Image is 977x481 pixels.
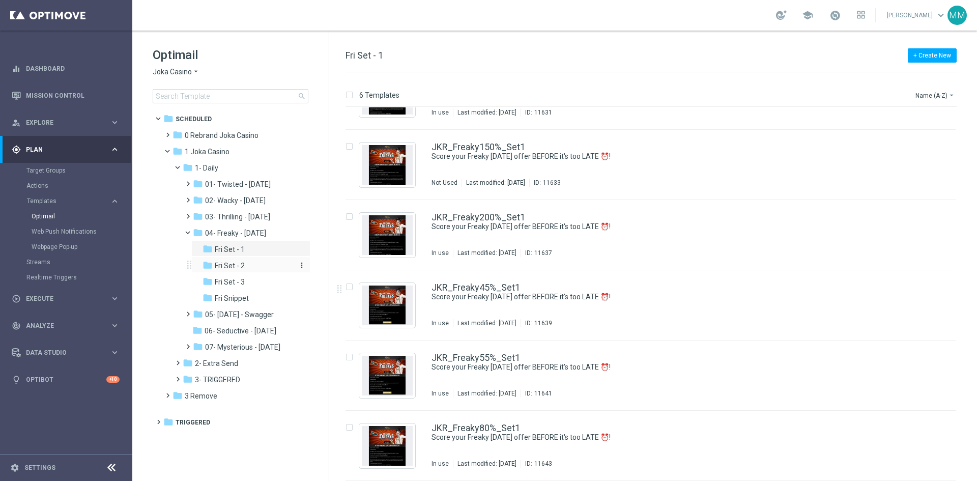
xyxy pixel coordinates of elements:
[521,460,552,468] div: ID:
[534,108,552,117] div: 11631
[203,293,213,303] i: folder
[453,108,521,117] div: Last modified: [DATE]
[432,283,520,292] a: JKR_Freaky45%_Set1
[935,10,946,21] span: keyboard_arrow_down
[521,389,552,398] div: ID:
[193,179,203,189] i: folder
[362,286,413,325] img: 11639.jpeg
[298,92,306,100] span: search
[432,152,889,161] a: Score your Freaky [DATE] offer BEFORE it's too LATE ⏰!
[215,294,249,303] span: Fri Snippet
[215,277,245,287] span: Fri Set - 3
[11,92,120,100] button: Mission Control
[32,224,131,239] div: Web Push Notifications
[153,47,308,63] h1: Optimail
[432,362,889,372] a: Score your Freaky [DATE] offer BEFORE it's too LATE ⏰!
[192,67,200,77] i: arrow_drop_down
[432,292,913,302] div: Score your Freaky Friday offer BEFORE it's too LATE ⏰!
[11,119,120,127] button: person_search Explore keyboard_arrow_right
[173,390,183,401] i: folder
[195,375,240,384] span: 3- TRIGGERED
[195,359,238,368] span: 2- Extra Send
[12,294,110,303] div: Execute
[12,145,110,154] div: Plan
[432,353,520,362] a: JKR_Freaky55%_Set1
[12,366,120,393] div: Optibot
[10,463,19,472] i: settings
[215,245,245,254] span: Fri Set - 1
[153,67,200,77] button: Joka Casino arrow_drop_down
[432,319,449,327] div: In use
[163,114,174,124] i: folder
[26,193,131,254] div: Templates
[432,222,889,232] a: Score your Freaky [DATE] offer BEFORE it's too LATE ⏰!
[185,131,258,140] span: 0 Rebrand Joka Casino
[11,322,120,330] button: track_changes Analyze keyboard_arrow_right
[205,343,280,352] span: 07- Mysterious - Monday
[362,215,413,255] img: 11637.jpeg
[534,460,552,468] div: 11643
[205,196,266,205] span: 02- Wacky - Wednesday
[26,82,120,109] a: Mission Control
[215,261,245,270] span: Fri Set - 2
[32,212,106,220] a: Optimail
[193,195,203,205] i: folder
[193,342,203,352] i: folder
[24,465,55,471] a: Settings
[32,209,131,224] div: Optimail
[12,145,21,154] i: gps_fixed
[432,213,525,222] a: JKR_Freaky200%_Set1
[11,349,120,357] button: Data Studio keyboard_arrow_right
[453,319,521,327] div: Last modified: [DATE]
[32,239,131,254] div: Webpage Pop-up
[298,261,306,269] i: more_vert
[163,417,174,427] i: folder
[914,89,957,101] button: Name (A-Z)arrow_drop_down
[11,376,120,384] button: lightbulb Optibot +10
[26,273,106,281] a: Realtime Triggers
[176,418,210,427] span: Triggered
[12,118,110,127] div: Explore
[362,145,413,185] img: 11633.jpeg
[26,366,106,393] a: Optibot
[346,50,383,61] span: Fri Set - 1
[432,433,889,442] a: Score your Freaky [DATE] offer BEFORE it's too LATE ⏰!
[205,310,274,319] span: 05- Saturday - Swagger
[205,180,271,189] span: 01- Twisted - Tuesday
[335,130,975,200] div: Press SPACE to select this row.
[26,270,131,285] div: Realtime Triggers
[26,55,120,82] a: Dashboard
[110,348,120,357] i: keyboard_arrow_right
[296,261,306,270] button: more_vert
[26,163,131,178] div: Target Groups
[26,120,110,126] span: Explore
[335,341,975,411] div: Press SPACE to select this row.
[12,118,21,127] i: person_search
[26,254,131,270] div: Streams
[110,145,120,154] i: keyboard_arrow_right
[12,375,21,384] i: lightbulb
[12,321,21,330] i: track_changes
[203,276,213,287] i: folder
[432,292,889,302] a: Score your Freaky [DATE] offer BEFORE it's too LATE ⏰!
[362,356,413,395] img: 11641.jpeg
[26,197,120,205] button: Templates keyboard_arrow_right
[432,249,449,257] div: In use
[432,460,449,468] div: In use
[432,433,913,442] div: Score your Freaky Friday offer BEFORE it's too LATE ⏰!
[432,423,520,433] a: JKR_Freaky80%_Set1
[203,260,213,270] i: folder
[27,198,100,204] span: Templates
[205,212,270,221] span: 03- Thrilling - Thursday
[11,146,120,154] button: gps_fixed Plan keyboard_arrow_right
[947,6,967,25] div: MM
[432,362,913,372] div: Score your Freaky Friday offer BEFORE it's too LATE ⏰!
[432,222,913,232] div: Score your Freaky Friday offer BEFORE it's too LATE ⏰!
[453,460,521,468] div: Last modified: [DATE]
[432,143,525,152] a: JKR_Freaky150%_Set1
[26,258,106,266] a: Streams
[543,179,561,187] div: 11633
